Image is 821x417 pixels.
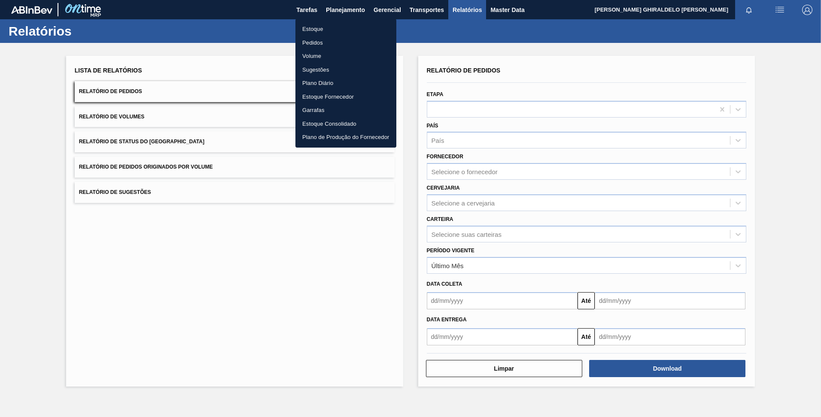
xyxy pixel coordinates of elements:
[295,130,396,144] a: Plano de Produção do Fornecedor
[295,103,396,117] a: Garrafas
[295,76,396,90] a: Plano Diário
[295,117,396,131] a: Estoque Consolidado
[295,90,396,104] a: Estoque Fornecedor
[295,49,396,63] a: Volume
[295,63,396,77] a: Sugestões
[295,36,396,50] a: Pedidos
[295,22,396,36] a: Estoque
